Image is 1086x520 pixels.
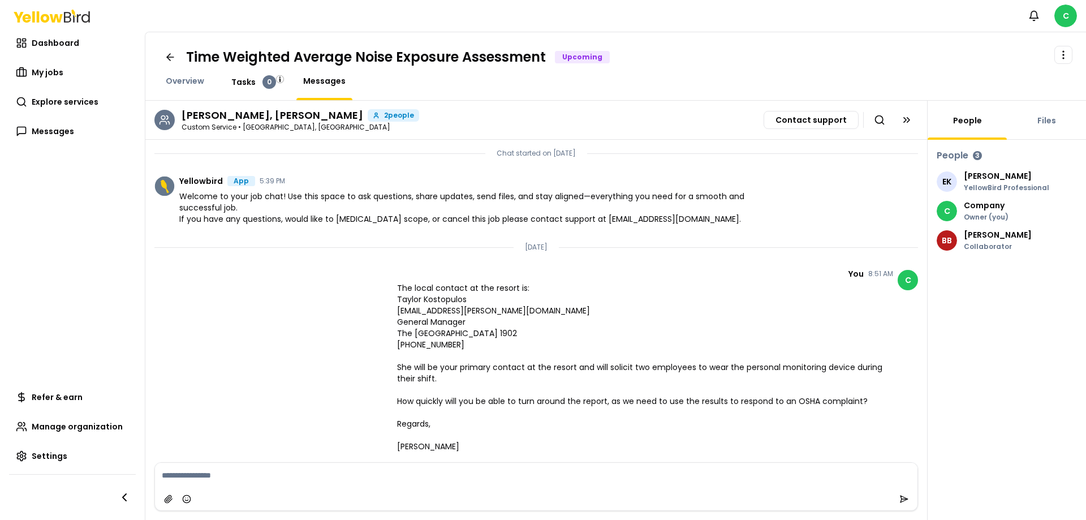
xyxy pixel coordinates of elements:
span: Manage organization [32,421,123,432]
p: [PERSON_NAME] [964,231,1032,239]
div: 0 [262,75,276,89]
time: 8:51 AM [868,270,893,277]
a: Refer & earn [9,386,136,409]
p: YellowBird Professional [964,184,1049,191]
span: 2 people [384,112,414,119]
a: Settings [9,445,136,467]
span: Messages [32,126,74,137]
p: [DATE] [525,243,548,252]
span: Overview [166,75,204,87]
span: EK [937,171,957,192]
div: Chat messages [145,140,927,462]
span: The local contact at the resort is: Taylor Kostopulos [EMAIL_ADDRESS][PERSON_NAME][DOMAIN_NAME] G... [397,282,894,452]
a: Files [1031,115,1063,126]
span: Refer & earn [32,392,83,403]
a: People [946,115,989,126]
p: Chat started on [DATE] [497,149,576,158]
p: Custom Service • [GEOGRAPHIC_DATA], [GEOGRAPHIC_DATA] [182,124,419,131]
p: Owner (you) [964,214,1009,221]
button: Contact support [764,111,859,129]
a: Explore services [9,91,136,113]
a: Manage organization [9,415,136,438]
a: Messages [9,120,136,143]
a: Tasks0 [225,75,283,89]
div: App [227,176,255,186]
a: Messages [296,75,352,87]
span: Yellowbird [179,177,223,185]
span: Welcome to your job chat! Use this space to ask questions, share updates, send files, and stay al... [179,191,752,225]
h3: People [937,149,968,162]
div: 3 [973,151,982,160]
h1: Time Weighted Average Noise Exposure Assessment [186,48,546,66]
a: My jobs [9,61,136,84]
span: C [898,270,918,290]
time: 5:39 PM [260,178,285,184]
span: Explore services [32,96,98,108]
h3: Elizabeth Kuper, Brian Bay [182,110,363,121]
a: Dashboard [9,32,136,54]
span: Dashboard [32,37,79,49]
span: You [848,270,864,278]
div: Upcoming [555,51,610,63]
p: [PERSON_NAME] [964,172,1049,180]
span: C [1054,5,1077,27]
span: C [937,201,957,221]
span: BB [937,230,957,251]
span: Messages [303,75,346,87]
span: Settings [32,450,67,462]
p: Company [964,201,1009,209]
span: My jobs [32,67,63,78]
span: Tasks [231,76,256,88]
p: Collaborator [964,243,1032,250]
a: Overview [159,75,211,87]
